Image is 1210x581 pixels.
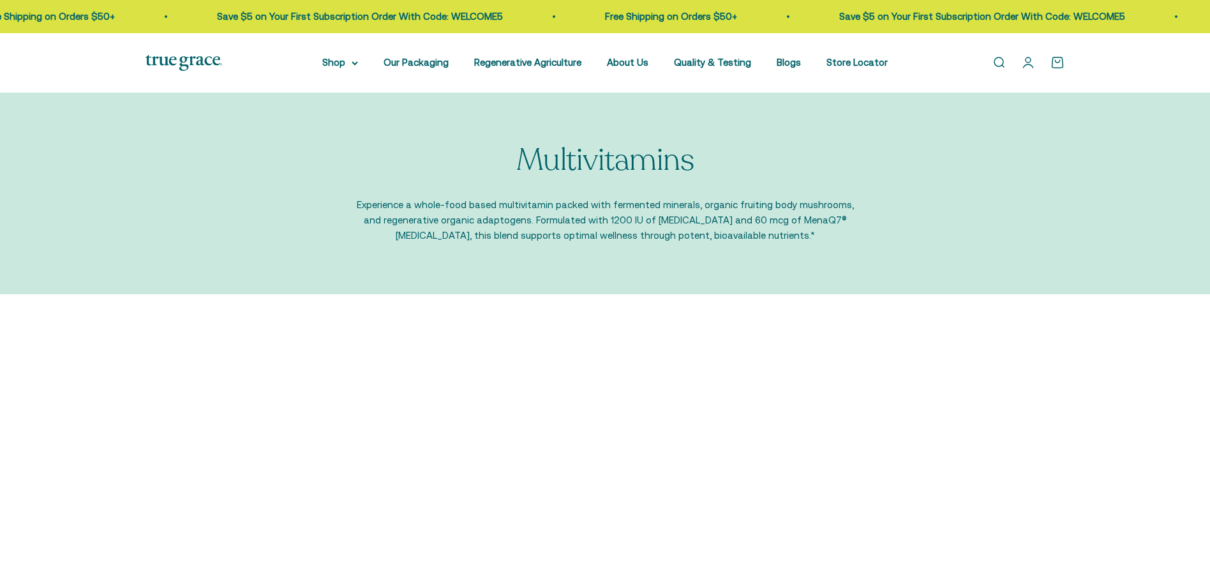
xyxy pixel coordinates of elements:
[474,57,581,68] a: Regenerative Agriculture
[777,57,801,68] a: Blogs
[674,57,751,68] a: Quality & Testing
[607,57,648,68] a: About Us
[356,197,854,243] p: Experience a whole-food based multivitamin packed with fermented minerals, organic fruiting body ...
[826,57,888,68] a: Store Locator
[838,9,1124,24] p: Save $5 on Your First Subscription Order With Code: WELCOME5
[322,55,358,70] summary: Shop
[216,9,502,24] p: Save $5 on Your First Subscription Order With Code: WELCOME5
[384,57,449,68] a: Our Packaging
[604,11,736,22] a: Free Shipping on Orders $50+
[516,144,694,177] p: Multivitamins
